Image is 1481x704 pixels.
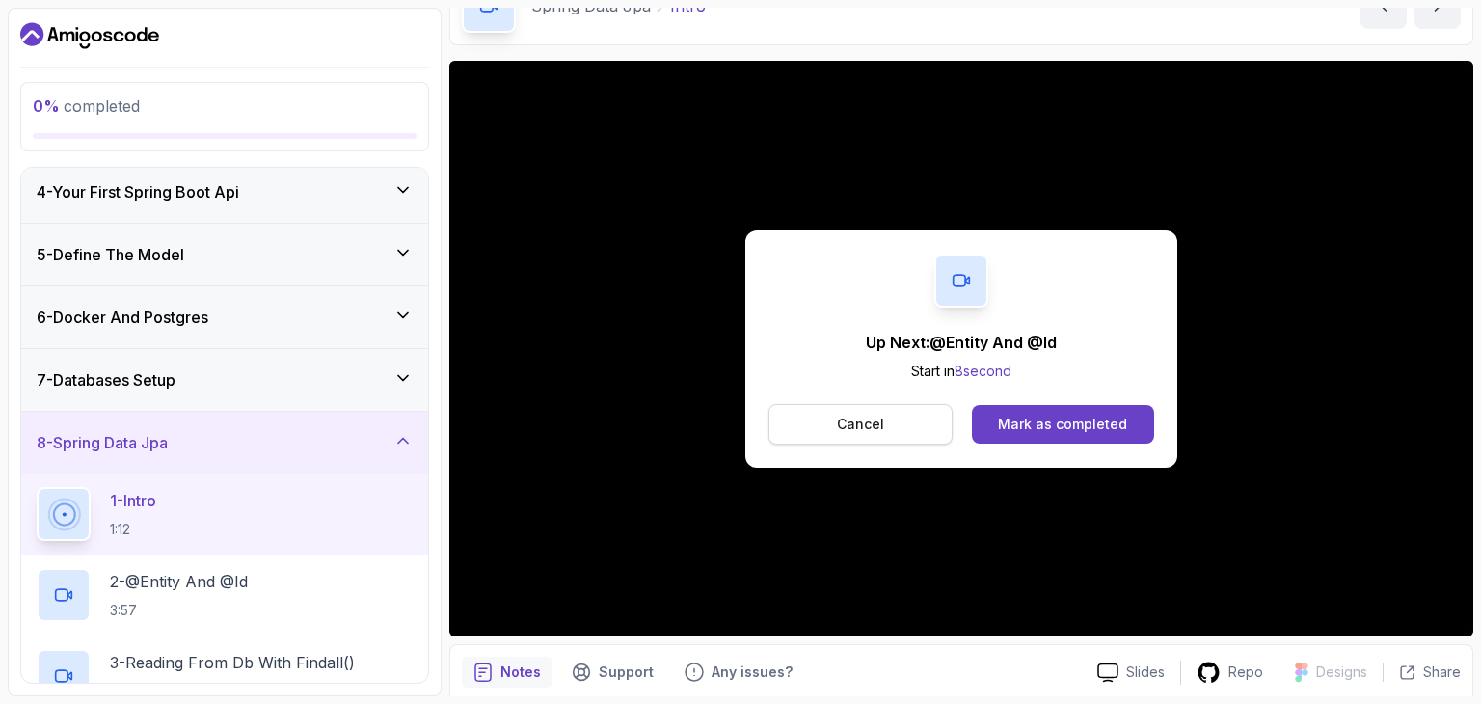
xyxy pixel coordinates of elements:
button: 7-Databases Setup [21,349,428,411]
button: Cancel [768,404,953,445]
p: Notes [500,663,541,682]
button: 5-Define The Model [21,224,428,285]
p: Slides [1126,663,1165,682]
p: Start in [866,362,1057,381]
button: Support button [560,657,665,688]
p: 11:06 [110,682,355,701]
a: Repo [1181,661,1279,685]
a: Slides [1082,663,1180,683]
span: completed [33,96,140,116]
p: 3:57 [110,601,248,620]
button: 8-Spring Data Jpa [21,412,428,474]
h3: 4 - Your First Spring Boot Api [37,180,239,203]
h3: 8 - Spring Data Jpa [37,431,168,454]
span: 8 second [955,363,1011,379]
button: notes button [462,657,552,688]
a: Dashboard [20,20,159,51]
span: 0 % [33,96,60,116]
p: Support [599,663,654,682]
p: 1:12 [110,520,156,539]
button: 1-Intro1:12 [37,487,413,541]
p: 1 - Intro [110,489,156,512]
h3: 5 - Define The Model [37,243,184,266]
button: 2-@Entity And @Id3:57 [37,568,413,622]
button: 4-Your First Spring Boot Api [21,161,428,223]
p: Cancel [837,415,884,434]
iframe: 1 - Intro [449,61,1473,636]
button: Feedback button [673,657,804,688]
p: Repo [1228,663,1263,682]
button: 6-Docker And Postgres [21,286,428,348]
h3: 7 - Databases Setup [37,368,175,392]
p: Any issues? [712,663,793,682]
button: Share [1383,663,1461,682]
div: Mark as completed [998,415,1127,434]
p: 3 - Reading From Db With Findall() [110,651,355,674]
p: Designs [1316,663,1367,682]
p: Share [1423,663,1461,682]
button: Mark as completed [972,405,1154,444]
p: 2 - @Entity And @Id [110,570,248,593]
h3: 6 - Docker And Postgres [37,306,208,329]
button: 3-Reading From Db With Findall()11:06 [37,649,413,703]
p: Up Next: @Entity And @Id [866,331,1057,354]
